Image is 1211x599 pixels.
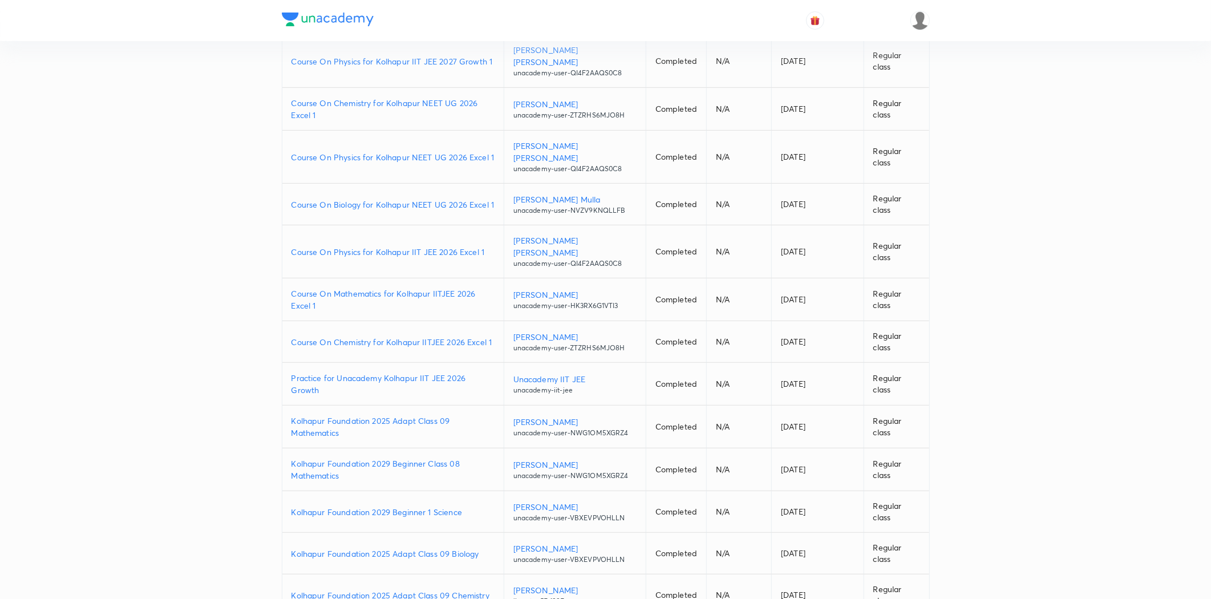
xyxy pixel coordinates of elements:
td: Completed [646,35,706,88]
p: unacademy-user-VBXEVPVOHLLN [513,555,637,565]
p: unacademy-user-VBXEVPVOHLLN [513,513,637,523]
td: N/A [707,225,772,278]
p: [PERSON_NAME] [PERSON_NAME] [513,234,637,258]
p: [PERSON_NAME] [513,98,637,110]
a: Kolhapur Foundation 2025 Adapt Class 09 Mathematics [291,415,495,439]
a: [PERSON_NAME]unacademy-user-NWG1OM5XGRZ4 [513,416,637,438]
td: N/A [707,363,772,406]
p: unacademy-user-NVZV9KNQLLFB [513,205,637,216]
p: [PERSON_NAME] [513,543,637,555]
td: Regular class [864,406,929,448]
td: Regular class [864,321,929,363]
td: Completed [646,406,706,448]
p: unacademy-user-NWG1OM5XGRZ4 [513,428,637,438]
button: avatar [806,11,824,30]
td: [DATE] [772,225,864,278]
a: Course On Physics for Kolhapur IIT JEE 2027 Growth 1 [291,55,495,67]
td: Completed [646,321,706,363]
p: unacademy-user-QI4F2AAQS0C8 [513,68,637,78]
a: Course On Biology for Kolhapur NEET UG 2026 Excel 1 [291,199,495,211]
p: [PERSON_NAME] Mulla [513,193,637,205]
td: Regular class [864,533,929,574]
td: Completed [646,448,706,491]
td: N/A [707,35,772,88]
td: [DATE] [772,321,864,363]
a: Kolhapur Foundation 2025 Adapt Class 09 Biology [291,548,495,560]
td: Completed [646,278,706,321]
td: Completed [646,225,706,278]
p: unacademy-user-QI4F2AAQS0C8 [513,258,637,269]
td: [DATE] [772,406,864,448]
td: [DATE] [772,184,864,225]
img: Dhanashri Khade [910,11,930,30]
td: N/A [707,491,772,533]
td: N/A [707,278,772,321]
img: Company Logo [282,13,374,26]
a: [PERSON_NAME]unacademy-user-VBXEVPVOHLLN [513,501,637,523]
td: N/A [707,88,772,131]
img: avatar [810,15,820,26]
td: Regular class [864,278,929,321]
a: [PERSON_NAME]unacademy-user-HK3RX6G1VTI3 [513,289,637,311]
a: [PERSON_NAME]unacademy-user-VBXEVPVOHLLN [513,543,637,565]
td: Regular class [864,131,929,184]
td: N/A [707,406,772,448]
a: Course On Mathematics for Kolhapur IITJEE 2026 Excel 1 [291,288,495,311]
a: Course On Chemistry for Kolhapur NEET UG 2026 Excel 1 [291,97,495,121]
a: Course On Physics for Kolhapur IIT JEE 2026 Excel 1 [291,246,495,258]
td: Regular class [864,184,929,225]
a: Kolhapur Foundation 2029 Beginner Class 08 Mathematics [291,458,495,481]
a: Kolhapur Foundation 2029 Beginner 1 Science [291,506,495,518]
a: [PERSON_NAME] [PERSON_NAME]unacademy-user-QI4F2AAQS0C8 [513,44,637,78]
p: [PERSON_NAME] [513,501,637,513]
p: unacademy-user-QI4F2AAQS0C8 [513,164,637,174]
p: [PERSON_NAME] [513,331,637,343]
td: Regular class [864,88,929,131]
a: Unacademy IIT JEEunacademy-iit-jee [513,373,637,395]
td: Completed [646,363,706,406]
td: Regular class [864,363,929,406]
a: [PERSON_NAME] [PERSON_NAME]unacademy-user-QI4F2AAQS0C8 [513,234,637,269]
td: [DATE] [772,131,864,184]
td: [DATE] [772,533,864,574]
td: N/A [707,448,772,491]
a: [PERSON_NAME]unacademy-user-ZTZRHS6MJO8H [513,98,637,120]
a: Practice for Unacademy Kolhapur IIT JEE 2026 Growth [291,372,495,396]
td: Regular class [864,448,929,491]
p: Unacademy IIT JEE [513,373,637,385]
td: Regular class [864,491,929,533]
td: [DATE] [772,491,864,533]
td: N/A [707,184,772,225]
td: N/A [707,321,772,363]
td: [DATE] [772,363,864,406]
td: [DATE] [772,448,864,491]
td: [DATE] [772,35,864,88]
td: N/A [707,131,772,184]
td: Completed [646,491,706,533]
td: Completed [646,184,706,225]
td: Completed [646,131,706,184]
a: Course On Chemistry for Kolhapur IITJEE 2026 Excel 1 [291,336,495,348]
td: [DATE] [772,278,864,321]
a: [PERSON_NAME]unacademy-user-NWG1OM5XGRZ4 [513,459,637,481]
a: Company Logo [282,13,374,29]
td: Regular class [864,225,929,278]
a: [PERSON_NAME]unacademy-user-ZTZRHS6MJO8H [513,331,637,353]
a: Course On Physics for Kolhapur NEET UG 2026 Excel 1 [291,151,495,163]
p: unacademy-user-NWG1OM5XGRZ4 [513,471,637,481]
td: Completed [646,533,706,574]
td: N/A [707,533,772,574]
p: [PERSON_NAME] [513,584,637,596]
p: [PERSON_NAME] [513,459,637,471]
a: [PERSON_NAME] Mullaunacademy-user-NVZV9KNQLLFB [513,193,637,216]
